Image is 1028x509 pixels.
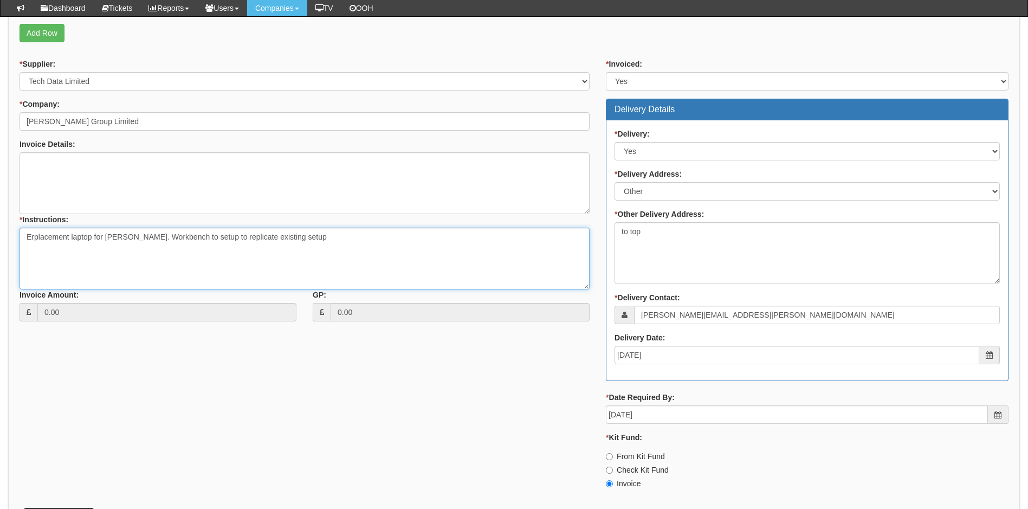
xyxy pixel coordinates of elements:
[20,24,64,42] a: Add Row
[615,292,680,303] label: Delivery Contact:
[606,478,641,489] label: Invoice
[313,289,326,300] label: GP:
[606,465,669,475] label: Check Kit Fund
[615,105,1000,114] h3: Delivery Details
[606,59,642,69] label: Invoiced:
[615,332,665,343] label: Delivery Date:
[606,453,613,460] input: From Kit Fund
[615,169,682,179] label: Delivery Address:
[20,59,55,69] label: Supplier:
[606,432,642,443] label: Kit Fund:
[606,480,613,487] input: Invoice
[20,214,68,225] label: Instructions:
[615,209,704,220] label: Other Delivery Address:
[20,99,60,109] label: Company:
[606,467,613,474] input: Check Kit Fund
[606,392,675,403] label: Date Required By:
[615,128,650,139] label: Delivery:
[606,451,665,462] label: From Kit Fund
[20,289,79,300] label: Invoice Amount:
[20,139,75,150] label: Invoice Details:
